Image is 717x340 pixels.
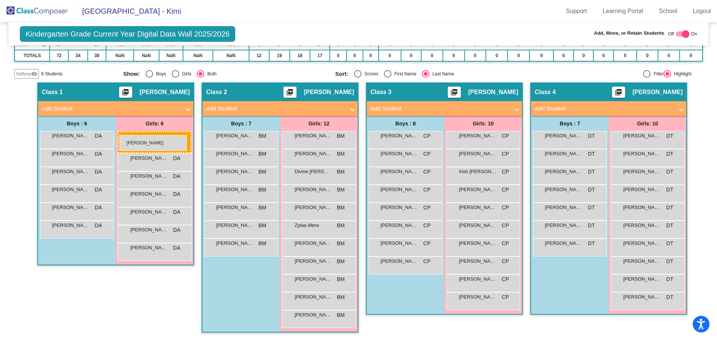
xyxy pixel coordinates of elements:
span: [PERSON_NAME] [216,204,254,211]
span: CP [502,275,509,283]
span: BM [337,168,345,176]
mat-radio-group: Select an option [123,70,330,78]
span: Class 1 [42,88,63,96]
span: DA [95,132,102,140]
span: DT [588,222,595,230]
td: 0 [363,50,379,61]
td: 0 [614,50,637,61]
td: 72 [50,50,68,61]
span: Class 2 [206,88,227,96]
span: [PERSON_NAME] [381,168,418,175]
span: DA [173,190,180,198]
span: Kindergarten Grade Current Year Digital Data Wall 2025/2026 [20,26,235,42]
span: DA [95,168,102,176]
span: [PERSON_NAME] [295,293,332,301]
span: [PERSON_NAME] [459,186,496,193]
td: 0 [421,50,443,61]
span: [PERSON_NAME] [459,150,496,157]
span: [PERSON_NAME] [459,293,496,301]
td: 0 [553,50,574,61]
span: [PERSON_NAME] [545,168,582,175]
span: CP [423,132,431,140]
span: [PERSON_NAME] [295,240,332,247]
span: 6 Students [41,71,62,77]
mat-panel-title: Add Student [206,105,345,113]
span: DA [95,222,102,230]
span: [PERSON_NAME] [623,168,661,175]
span: [PERSON_NAME] [459,275,496,283]
span: DA [173,208,180,216]
mat-expansion-panel-header: Add Student [202,101,358,116]
a: Learning Portal [597,5,649,17]
mat-panel-title: Add Student [370,105,509,113]
span: CP [423,186,431,194]
span: BM [337,293,345,301]
div: Filter [651,71,664,77]
span: BM [337,311,345,319]
span: DA [95,150,102,158]
div: Scores [361,71,378,77]
button: Print Students Details [612,87,625,98]
mat-icon: picture_as_pdf [450,88,459,99]
span: DA [173,244,180,252]
span: [PERSON_NAME] [130,190,168,198]
span: DT [666,132,673,140]
span: [PERSON_NAME] [PERSON_NAME] [295,311,332,319]
span: [PERSON_NAME] [130,208,168,216]
span: [PERSON_NAME] [140,88,190,96]
span: [PERSON_NAME] [381,186,418,193]
span: [PERSON_NAME] [295,186,332,193]
span: CP [423,222,431,230]
button: Print Students Details [283,87,297,98]
span: [PERSON_NAME] [545,186,582,193]
span: Zylaa Mera [295,222,332,229]
span: CP [502,150,509,158]
span: [PERSON_NAME] [295,258,332,265]
span: BM [337,186,345,194]
td: NaN [106,50,134,61]
span: Hallway [16,71,31,77]
div: Boys : 8 [367,116,444,131]
span: BM [258,204,266,212]
div: Last Name [429,71,454,77]
span: [PERSON_NAME] [623,240,661,247]
span: BM [337,258,345,265]
mat-icon: picture_as_pdf [121,88,130,99]
span: DT [588,240,595,247]
td: 0 [574,50,593,61]
span: Add, Move, or Retain Students [594,29,664,37]
span: [PERSON_NAME] [381,258,418,265]
span: CP [502,186,509,194]
div: Highlight [671,71,692,77]
span: CP [423,168,431,176]
span: DA [173,226,180,234]
span: [PERSON_NAME] [633,88,683,96]
span: DT [666,222,673,230]
span: [PERSON_NAME] [216,168,254,175]
td: 0 [637,50,658,61]
span: CP [423,258,431,265]
span: BM [258,240,266,247]
span: Class 4 [535,88,556,96]
span: Show: [123,71,140,77]
span: [PERSON_NAME] [130,155,168,162]
mat-icon: visibility_off [31,71,37,77]
span: [PERSON_NAME] [381,240,418,247]
span: Off [668,31,674,37]
div: Girls: 10 [609,116,686,131]
button: Print Students Details [448,87,461,98]
span: [PERSON_NAME] [52,186,89,193]
span: [PERSON_NAME] [130,244,168,252]
span: [PERSON_NAME] [545,204,582,211]
div: Boys : 7 [531,116,609,131]
span: [PERSON_NAME] [216,240,254,247]
span: [PERSON_NAME] [381,150,418,157]
span: BM [258,222,266,230]
span: DT [666,293,673,301]
span: BM [258,150,266,158]
span: DA [173,172,180,180]
div: Girls [179,71,192,77]
div: First Name [391,71,416,77]
span: [PERSON_NAME] [130,226,168,234]
td: 0 [593,50,614,61]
